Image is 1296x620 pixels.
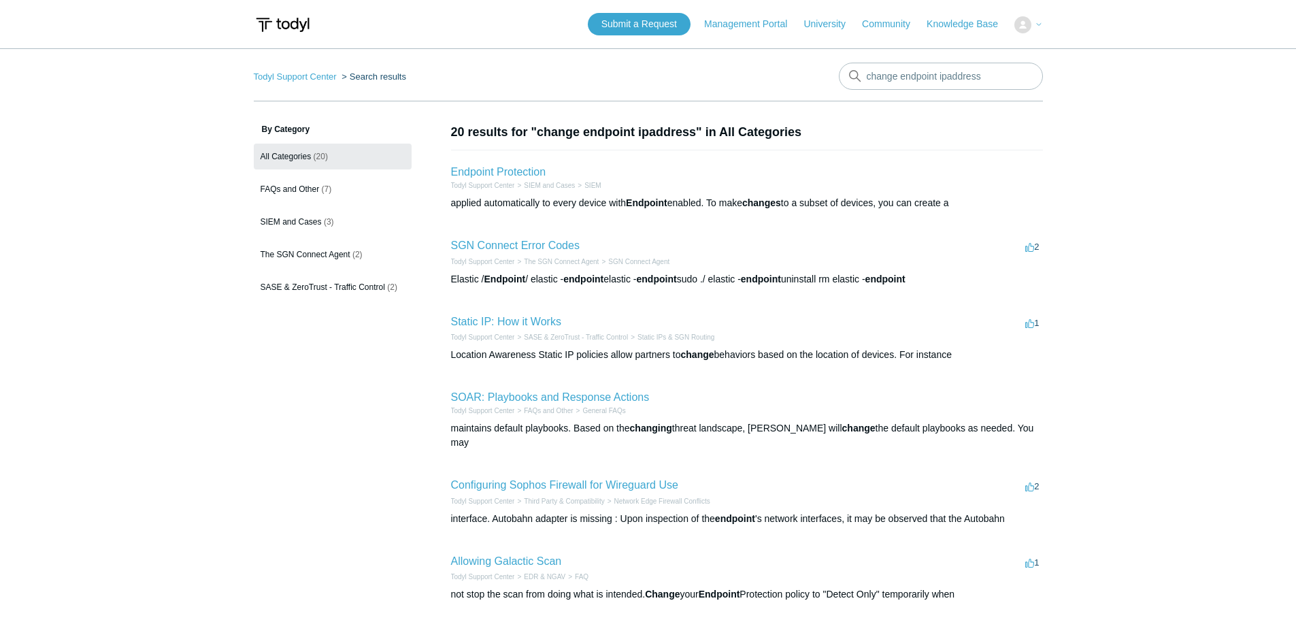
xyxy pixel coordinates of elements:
em: Change [645,589,680,600]
span: (20) [314,152,328,161]
h3: By Category [254,123,412,135]
a: Static IPs & SGN Routing [637,333,714,341]
li: Todyl Support Center [451,332,515,342]
span: FAQs and Other [261,184,320,194]
div: Location Awareness Static IP policies allow partners to behaviors based on the location of device... [451,348,1043,362]
li: EDR & NGAV [514,572,565,582]
li: Static IPs & SGN Routing [628,332,714,342]
li: FAQs and Other [514,406,573,416]
a: FAQs and Other [524,407,573,414]
a: All Categories (20) [254,144,412,169]
a: Todyl Support Center [451,497,515,505]
li: Todyl Support Center [254,71,339,82]
a: FAQ [575,573,588,581]
em: endpoint [865,274,905,284]
li: SGN Connect Agent [599,257,669,267]
em: Endpoint [484,274,526,284]
li: Todyl Support Center [451,572,515,582]
span: (2) [387,282,397,292]
span: 2 [1025,242,1039,252]
input: Search [839,63,1043,90]
li: The SGN Connect Agent [514,257,599,267]
div: not stop the scan from doing what is intended. your Protection policy to "Detect Only" temporaril... [451,587,1043,602]
span: (3) [324,217,334,227]
a: Endpoint Protection [451,166,546,178]
em: endpoint [741,274,781,284]
a: SIEM and Cases (3) [254,209,412,235]
a: Todyl Support Center [451,573,515,581]
a: The SGN Connect Agent [524,258,599,265]
a: Static IP: How it Works [451,316,561,327]
a: Knowledge Base [927,17,1012,31]
span: 1 [1025,557,1039,568]
li: FAQ [565,572,588,582]
a: Todyl Support Center [451,333,515,341]
em: endpoint [563,274,603,284]
li: Todyl Support Center [451,406,515,416]
a: Third Party & Compatibility [524,497,604,505]
span: SIEM and Cases [261,217,322,227]
a: Todyl Support Center [451,182,515,189]
li: SIEM [575,180,601,191]
div: applied automatically to every device with enabled. To make to a subset of devices, you can create a [451,196,1043,210]
span: (2) [352,250,363,259]
em: Endpoint [699,589,740,600]
a: The SGN Connect Agent (2) [254,242,412,267]
a: SGN Connect Error Codes [451,240,580,251]
li: Todyl Support Center [451,180,515,191]
a: Submit a Request [588,13,691,35]
em: changing [630,423,672,434]
span: All Categories [261,152,312,161]
li: General FAQs [574,406,626,416]
div: maintains default playbooks. Based on the threat landscape, [PERSON_NAME] will the default playbo... [451,421,1043,450]
a: Community [862,17,924,31]
span: 1 [1025,318,1039,328]
div: Elastic / / elastic - elastic - sudo ./ elastic - uninstall rm elastic - [451,272,1043,287]
a: FAQs and Other (7) [254,176,412,202]
li: Search results [339,71,406,82]
a: Todyl Support Center [451,407,515,414]
a: Network Edge Firewall Conflicts [614,497,710,505]
li: SIEM and Cases [514,180,575,191]
li: Todyl Support Center [451,496,515,506]
a: Configuring Sophos Firewall for Wireguard Use [451,479,678,491]
li: Todyl Support Center [451,257,515,267]
a: SIEM [584,182,601,189]
a: SASE & ZeroTrust - Traffic Control [524,333,628,341]
div: interface. Autobahn adapter is missing : Upon inspection of the 's network interfaces, it may be ... [451,512,1043,526]
a: Todyl Support Center [254,71,337,82]
a: SOAR: Playbooks and Response Actions [451,391,650,403]
span: SASE & ZeroTrust - Traffic Control [261,282,385,292]
em: endpoint [715,513,755,524]
a: Management Portal [704,17,801,31]
a: EDR & NGAV [524,573,565,581]
em: change [681,349,714,360]
a: SIEM and Cases [524,182,575,189]
li: Third Party & Compatibility [514,496,604,506]
em: endpoint [637,274,677,284]
li: SASE & ZeroTrust - Traffic Control [514,332,628,342]
span: The SGN Connect Agent [261,250,350,259]
span: 2 [1025,481,1039,491]
h1: 20 results for "change endpoint ipaddress" in All Categories [451,123,1043,142]
li: Network Edge Firewall Conflicts [605,496,710,506]
a: SASE & ZeroTrust - Traffic Control (2) [254,274,412,300]
a: SGN Connect Agent [608,258,669,265]
a: University [803,17,859,31]
em: Endpoint [626,197,667,208]
a: General FAQs [582,407,625,414]
span: (7) [322,184,332,194]
em: change [842,423,876,434]
em: changes [742,197,781,208]
a: Todyl Support Center [451,258,515,265]
img: Todyl Support Center Help Center home page [254,12,312,37]
a: Allowing Galactic Scan [451,555,562,567]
